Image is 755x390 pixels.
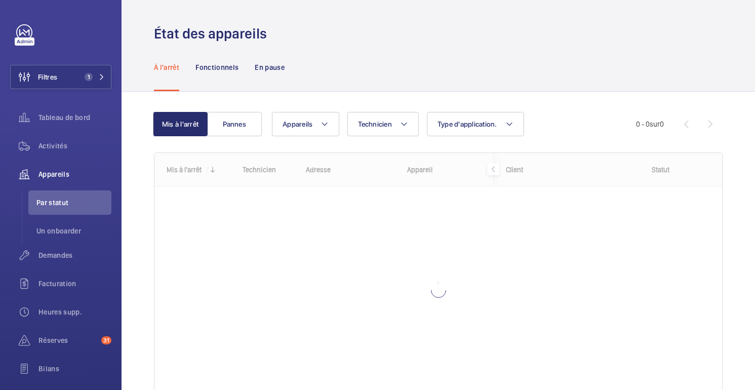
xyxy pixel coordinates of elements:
font: À l'arrêt [154,63,179,71]
font: En pause [255,63,285,71]
font: 0 [660,120,664,128]
font: Heures supp. [38,308,82,316]
font: Appareils [38,170,69,178]
button: Appareils [272,112,339,136]
font: Demandes [38,251,73,259]
button: Technicien [347,112,419,136]
font: 0 - 0 [636,120,650,128]
button: Filtres1 [10,65,111,89]
button: Type d'application. [427,112,524,136]
font: Activités [38,142,67,150]
font: Réserves [38,336,68,344]
font: Pannes [223,120,246,128]
font: Mis à l'arrêt [162,120,198,128]
font: Un onboarder [36,227,81,235]
font: Filtres [38,73,57,81]
font: 31 [103,337,109,344]
font: Appareils [283,120,312,128]
font: Technicien [358,120,392,128]
font: Tableau de bord [38,113,90,122]
button: Mis à l'arrêt [153,112,208,136]
font: 1 [88,73,90,81]
font: Facturation [38,280,76,288]
font: Par statut [36,199,69,207]
font: Bilans [38,365,59,373]
button: Pannes [207,112,262,136]
font: Type d'application. [438,120,497,128]
font: Fonctionnels [195,63,239,71]
font: État des appareils [154,25,267,42]
font: sur [650,120,660,128]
